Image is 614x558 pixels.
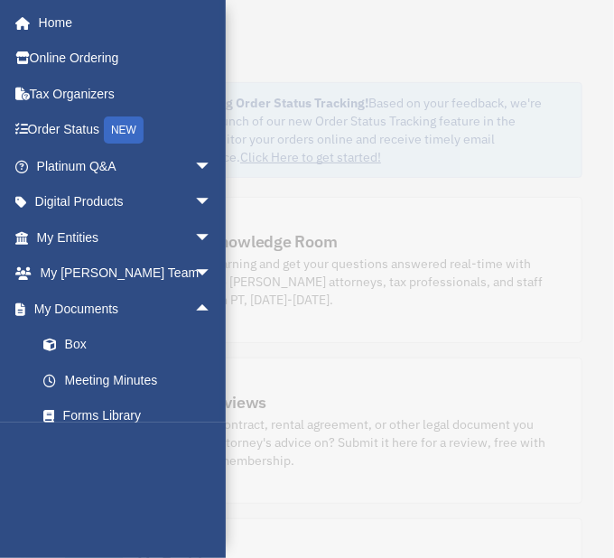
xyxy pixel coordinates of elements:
[13,184,239,220] a: Digital Productsarrow_drop_down
[25,327,239,363] a: Box
[13,291,239,327] a: My Documentsarrow_drop_up
[240,149,381,165] a: Click Here to get started!
[194,148,230,185] span: arrow_drop_down
[104,116,144,144] div: NEW
[13,256,239,292] a: My [PERSON_NAME] Teamarrow_drop_down
[137,230,338,253] div: Platinum Knowledge Room
[25,398,239,434] a: Forms Library
[13,5,230,41] a: Home
[194,219,230,256] span: arrow_drop_down
[13,219,239,256] a: My Entitiesarrow_drop_down
[32,197,582,343] a: Platinum Knowledge Room Further your learning and get your questions answered real-time with dire...
[25,362,239,398] a: Meeting Minutes
[13,76,239,112] a: Tax Organizers
[194,256,230,293] span: arrow_drop_down
[13,148,239,184] a: Platinum Q&Aarrow_drop_down
[72,94,567,166] div: Based on your feedback, we're thrilled to announce the launch of our new Order Status Tracking fe...
[13,41,239,77] a: Online Ordering
[137,415,549,470] div: Do you have a contract, rental agreement, or other legal document you would like an attorney's ad...
[13,112,239,149] a: Order StatusNEW
[194,184,230,221] span: arrow_drop_down
[194,291,230,328] span: arrow_drop_up
[137,255,549,309] div: Further your learning and get your questions answered real-time with direct access to [PERSON_NAM...
[32,358,582,504] a: Contract Reviews Do you have a contract, rental agreement, or other legal document you would like...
